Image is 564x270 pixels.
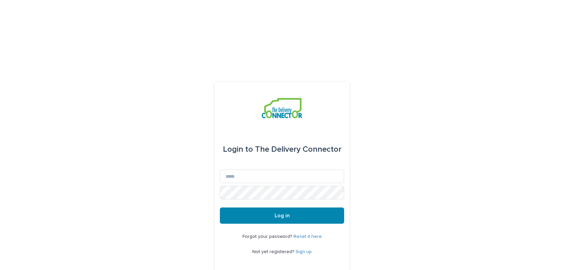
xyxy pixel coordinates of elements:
button: Log in [220,207,344,224]
img: aCWQmA6OSGG0Kwt8cj3c [262,98,302,118]
span: Not yet registered? [252,249,296,254]
a: Reset it here [293,234,322,239]
div: The Delivery Connector [223,140,341,159]
a: Sign up [296,249,312,254]
span: Login to [223,145,253,153]
span: Log in [275,213,290,218]
span: Forgot your password? [242,234,293,239]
